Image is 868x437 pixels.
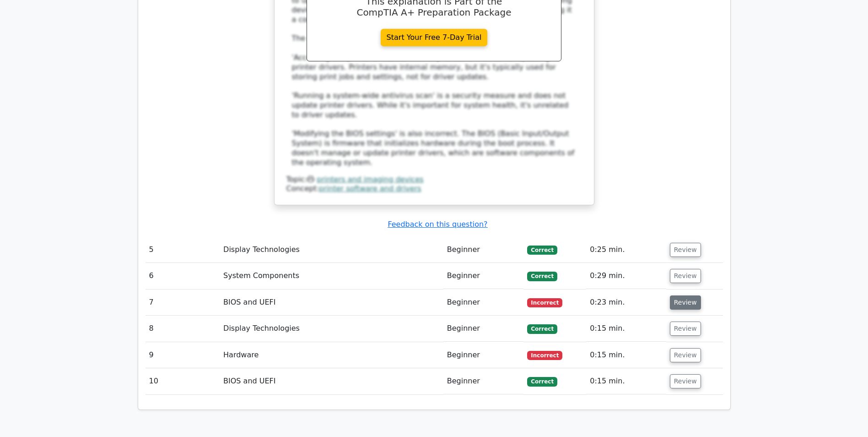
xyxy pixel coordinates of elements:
td: 0:15 min. [586,368,666,394]
td: 5 [146,237,220,263]
td: Beginner [443,342,524,368]
td: 0:23 min. [586,290,666,316]
span: Correct [527,246,557,255]
button: Review [670,269,701,283]
td: Beginner [443,263,524,289]
td: Display Technologies [220,237,443,263]
td: Display Technologies [220,316,443,342]
span: Incorrect [527,298,562,307]
span: Incorrect [527,351,562,360]
td: 10 [146,368,220,394]
button: Review [670,348,701,362]
div: Concept: [286,184,582,194]
td: 6 [146,263,220,289]
td: Beginner [443,368,524,394]
button: Review [670,374,701,388]
td: 0:25 min. [586,237,666,263]
span: Correct [527,377,557,386]
td: Beginner [443,316,524,342]
td: 0:15 min. [586,342,666,368]
a: printers and imaging devices [317,175,423,184]
td: 0:29 min. [586,263,666,289]
td: Hardware [220,342,443,368]
td: BIOS and UEFI [220,290,443,316]
button: Review [670,243,701,257]
a: printer software and drivers [319,184,421,193]
td: 0:15 min. [586,316,666,342]
span: Correct [527,272,557,281]
td: BIOS and UEFI [220,368,443,394]
td: 8 [146,316,220,342]
button: Review [670,295,701,310]
span: Correct [527,324,557,333]
td: 9 [146,342,220,368]
div: Topic: [286,175,582,185]
td: Beginner [443,290,524,316]
td: Beginner [443,237,524,263]
button: Review [670,322,701,336]
td: System Components [220,263,443,289]
a: Start Your Free 7-Day Trial [381,29,488,46]
td: 7 [146,290,220,316]
a: Feedback on this question? [388,220,487,229]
